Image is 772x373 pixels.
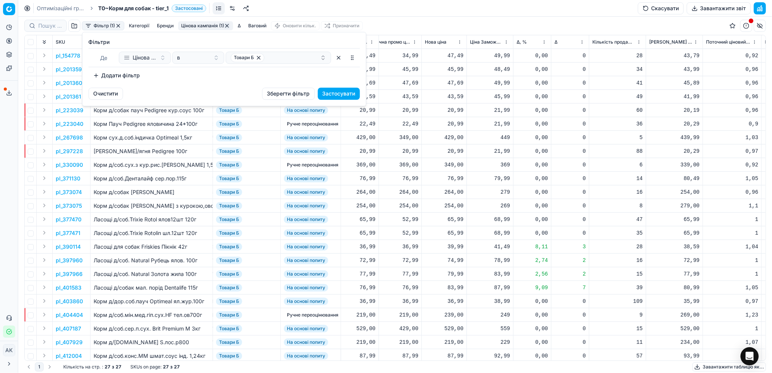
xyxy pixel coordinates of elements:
[226,52,331,64] button: Товари Б
[262,88,315,100] button: Зберегти фільтр
[318,88,360,100] button: Застосувати
[89,69,145,81] button: Додати фільтр
[89,38,360,46] label: Фiльтри
[100,55,107,61] span: Де
[234,55,254,61] span: Товари Б
[177,54,180,61] span: в
[89,88,123,100] button: Очистити
[133,54,157,61] span: Цінова кампанія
